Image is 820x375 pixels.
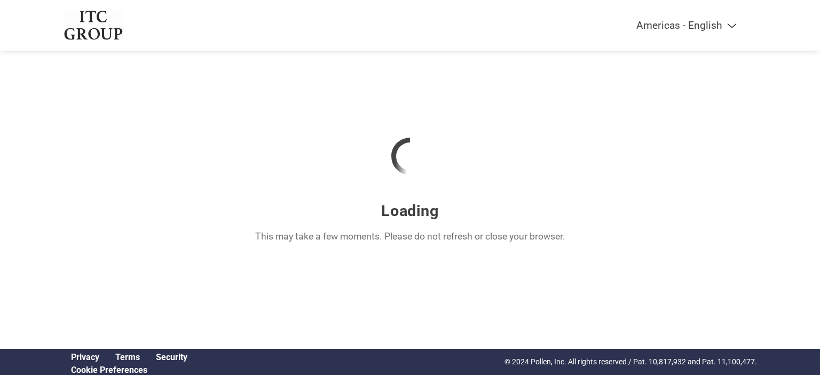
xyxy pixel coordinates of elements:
div: Open Cookie Preferences Modal [63,365,195,375]
a: Cookie Preferences, opens a dedicated popup modal window [71,365,147,375]
a: Privacy [71,352,99,362]
p: This may take a few moments. Please do not refresh or close your browser. [255,229,565,243]
img: ITC Group [63,11,124,40]
a: Terms [115,352,140,362]
a: Security [156,352,187,362]
h3: Loading [381,202,438,220]
p: © 2024 Pollen, Inc. All rights reserved / Pat. 10,817,932 and Pat. 11,100,477. [504,356,757,368]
